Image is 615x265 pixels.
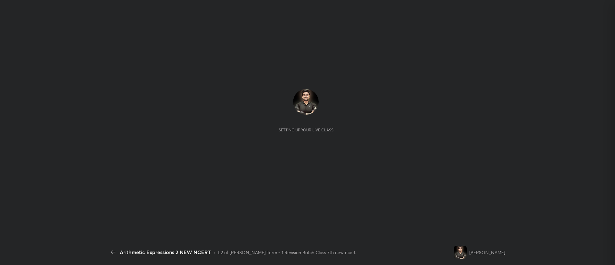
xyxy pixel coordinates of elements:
div: L2 of [PERSON_NAME] Term - 1 Revision Batch Class 7th new ncert [218,249,356,256]
img: b3e4e51995004b83a0d73bfb59d35441.jpg [293,89,319,115]
div: • [213,249,216,256]
div: [PERSON_NAME] [469,249,505,256]
div: Arithmetic Expressions 2 NEW NCERT [120,248,211,256]
div: Setting up your live class [279,128,333,132]
img: b3e4e51995004b83a0d73bfb59d35441.jpg [454,246,467,259]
